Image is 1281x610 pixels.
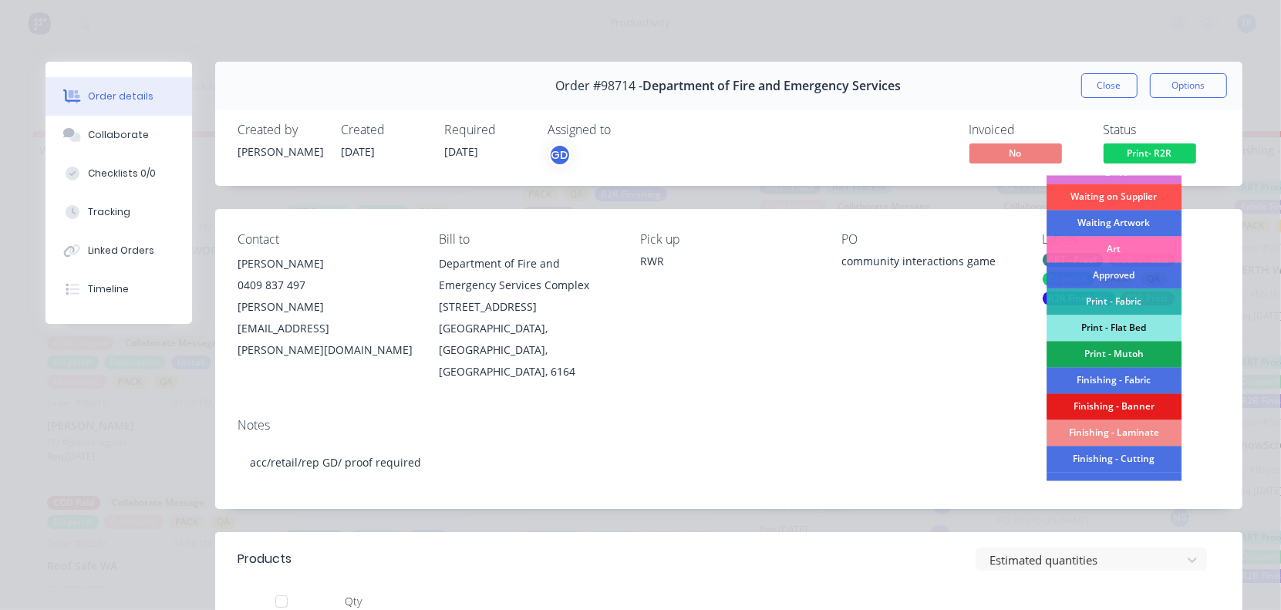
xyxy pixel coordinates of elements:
div: Dispatch [1043,272,1094,286]
div: Print - Fabric [1047,289,1182,315]
button: Checklists 0/0 [46,154,192,193]
div: Waiting on Fabrication [1047,473,1182,499]
button: Linked Orders [46,231,192,270]
div: Department of Fire and Emergency Services Complex [STREET_ADDRESS] [439,253,615,318]
span: [DATE] [342,144,376,159]
button: Order details [46,77,192,116]
button: Print- R2R [1104,143,1196,167]
button: Collaborate [46,116,192,154]
div: Art [1047,237,1182,263]
div: Notes [238,418,1219,433]
div: Waiting on Supplier [1047,184,1182,211]
div: Created by [238,123,323,137]
div: [PERSON_NAME]0409 837 497[PERSON_NAME][EMAIL_ADDRESS][PERSON_NAME][DOMAIN_NAME] [238,253,415,361]
div: Status [1104,123,1219,137]
div: ART - Proof [1043,253,1104,267]
div: R2R Finishing [1043,292,1115,305]
div: Finishing - Laminate [1047,420,1182,447]
div: [PERSON_NAME] [238,253,415,275]
div: Checklists 0/0 [88,167,156,180]
div: Assigned to [548,123,703,137]
div: Department of Fire and Emergency Services Complex [STREET_ADDRESS][GEOGRAPHIC_DATA], [GEOGRAPHIC_... [439,253,615,383]
div: [PERSON_NAME][EMAIL_ADDRESS][PERSON_NAME][DOMAIN_NAME] [238,296,415,361]
div: 0409 837 497 [238,275,415,296]
div: Collaborate [88,128,149,142]
div: Waiting Artwork [1047,211,1182,237]
div: Bill to [439,232,615,247]
button: Close [1081,73,1138,98]
div: Order details [88,89,153,103]
div: Print - Flat Bed [1047,315,1182,342]
div: Approved [1047,263,1182,289]
div: Finishing - Banner [1047,394,1182,420]
div: Pick up [640,232,817,247]
div: Finishing - Cutting [1047,447,1182,473]
div: Timeline [88,282,129,296]
div: Required [445,123,530,137]
div: [PERSON_NAME] [238,143,323,160]
div: acc/retail/rep GD/ proof required [238,439,1219,486]
div: community interactions game [841,253,1018,275]
div: Contact [238,232,415,247]
div: Created [342,123,426,137]
span: No [969,143,1062,163]
div: Print - Mutoh [1047,342,1182,368]
div: PO [841,232,1018,247]
div: Invoiced [969,123,1085,137]
div: Tracking [88,205,130,219]
div: Finishing - Fabric [1047,368,1182,394]
button: Options [1150,73,1227,98]
button: Timeline [46,270,192,308]
span: Order #98714 - [556,79,643,93]
div: RWR [640,253,817,269]
button: Tracking [46,193,192,231]
span: Print- R2R [1104,143,1196,163]
span: Department of Fire and Emergency Services [643,79,902,93]
div: Labels [1043,232,1219,247]
div: Products [238,550,292,568]
div: [GEOGRAPHIC_DATA], [GEOGRAPHIC_DATA], [GEOGRAPHIC_DATA], 6164 [439,318,615,383]
span: [DATE] [445,144,479,159]
button: GD [548,143,571,167]
div: Linked Orders [88,244,154,258]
